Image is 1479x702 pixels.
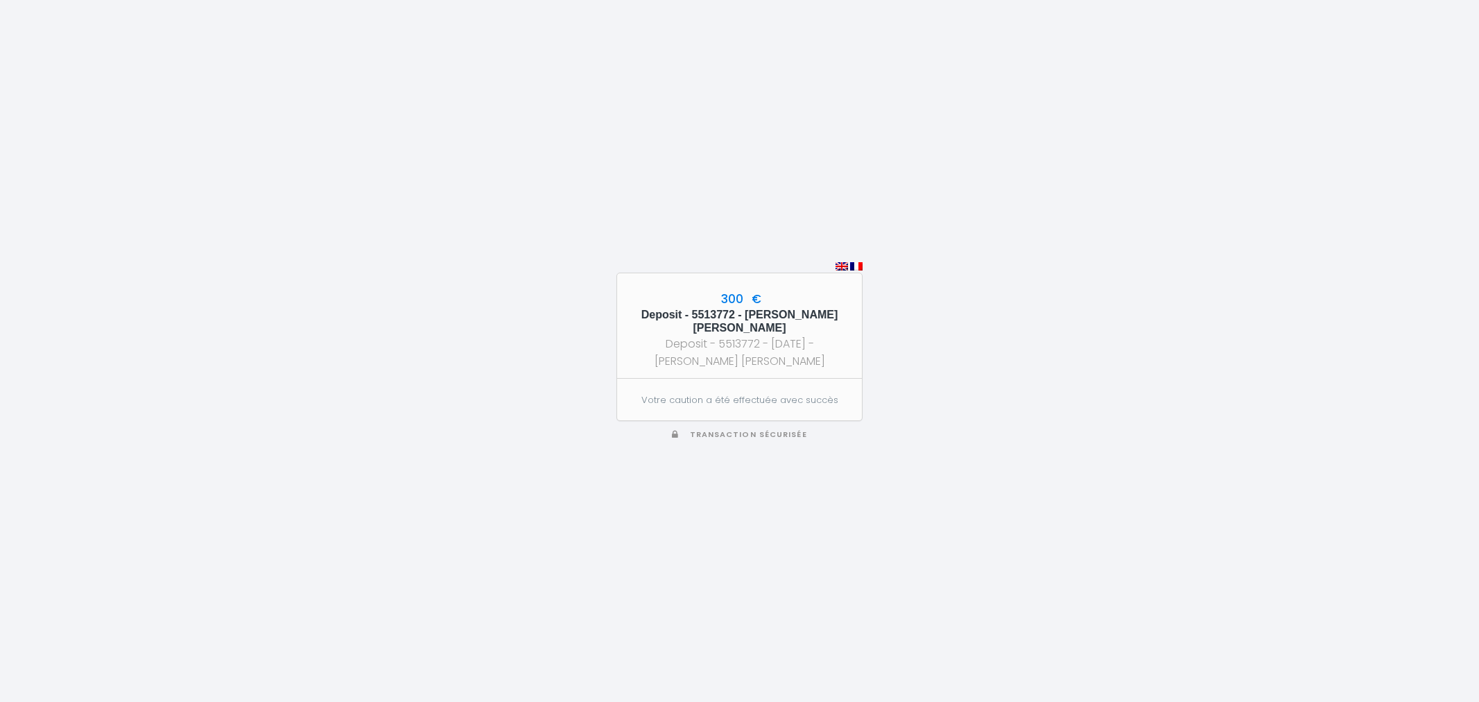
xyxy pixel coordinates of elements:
div: Deposit - 5513772 - [DATE] - [PERSON_NAME] [PERSON_NAME] [630,335,849,370]
span: 300 € [718,291,761,307]
h5: Deposit - 5513772 - [PERSON_NAME] [PERSON_NAME] [630,308,849,334]
img: en.png [836,262,848,271]
img: fr.png [850,262,863,271]
p: Votre caution a été effectuée avec succès [632,393,847,407]
span: Transaction sécurisée [690,429,807,440]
